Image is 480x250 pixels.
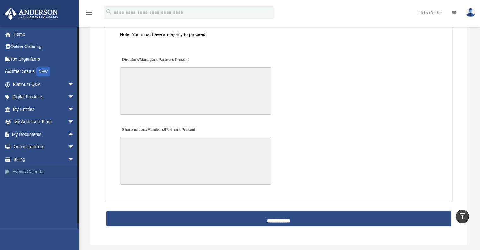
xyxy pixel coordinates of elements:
img: Anderson Advisors Platinum Portal [3,8,60,20]
span: arrow_drop_down [68,153,80,166]
a: My Entitiesarrow_drop_down [4,103,84,116]
i: vertical_align_top [459,212,466,220]
a: Home [4,28,84,40]
span: arrow_drop_down [68,78,80,91]
a: Online Learningarrow_drop_down [4,141,84,153]
a: Platinum Q&Aarrow_drop_down [4,78,84,91]
a: vertical_align_top [456,210,469,223]
span: arrow_drop_down [68,103,80,116]
span: arrow_drop_up [68,128,80,141]
a: menu [85,11,93,16]
i: search [105,9,112,15]
label: Directors/Managers/Partners Present [120,56,191,64]
a: My Documentsarrow_drop_up [4,128,84,141]
label: Shareholders/Members/Partners Present [120,125,197,134]
span: arrow_drop_down [68,91,80,104]
img: User Pic [466,8,475,17]
a: Order StatusNEW [4,65,84,78]
a: Billingarrow_drop_down [4,153,84,166]
a: My Anderson Teamarrow_drop_down [4,116,84,128]
div: NEW [36,67,50,76]
a: Online Ordering [4,40,84,53]
span: Note: You must have a majority to proceed. [120,32,207,37]
span: arrow_drop_down [68,141,80,154]
a: Tax Organizers [4,53,84,65]
a: Digital Productsarrow_drop_down [4,91,84,103]
span: arrow_drop_down [68,116,80,129]
i: menu [85,9,93,16]
a: Events Calendar [4,166,84,178]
